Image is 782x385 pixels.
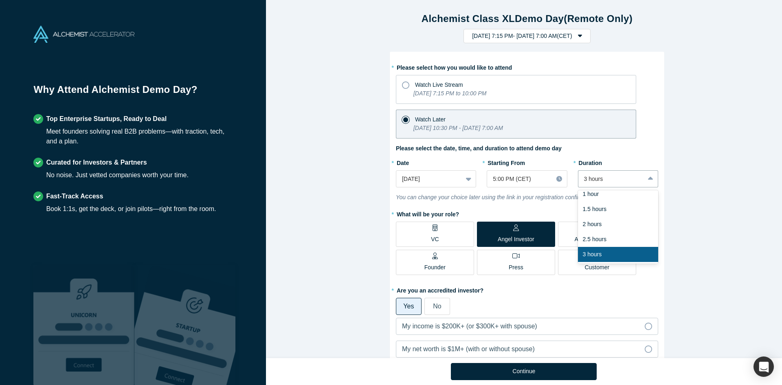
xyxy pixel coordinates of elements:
[578,202,658,217] div: 1.5 hours
[134,265,235,385] img: Prism AI
[578,217,658,232] div: 2 hours
[402,323,537,330] span: My income is $200K+ (or $300K+ with spouse)
[415,116,446,123] span: Watch Later
[584,263,609,272] p: Customer
[402,345,535,352] span: My net worth is $1M+ (with or without spouse)
[46,193,103,200] strong: Fast-Track Access
[46,127,232,146] div: Meet founders solving real B2B problems—with traction, tech, and a plan.
[396,284,658,295] label: Are you an accredited investor?
[46,170,189,180] div: No noise. Just vetted companies worth your time.
[578,232,658,247] div: 2.5 hours
[509,263,523,272] p: Press
[487,156,525,167] label: Starting From
[578,156,658,167] label: Duration
[33,26,134,43] img: Alchemist Accelerator Logo
[422,13,633,24] strong: Alchemist Class XL Demo Day (Remote Only)
[396,194,613,200] i: You can change your choice later using the link in your registration confirmation email.
[413,90,486,97] i: [DATE] 7:15 PM to 10:00 PM
[396,156,476,167] label: Date
[451,363,597,380] button: Continue
[578,187,658,202] div: 1 hour
[46,159,147,166] strong: Curated for Investors & Partners
[463,29,590,43] button: [DATE] 7:15 PM- [DATE] 7:00 AM(CET)
[431,235,439,244] p: VC
[433,303,441,310] span: No
[46,115,167,122] strong: Top Enterprise Startups, Ready to Deal
[46,204,216,214] div: Book 1:1s, get the deck, or join pilots—right from the room.
[498,235,534,244] p: Angel Investor
[415,81,463,88] span: Watch Live Stream
[396,207,658,219] label: What will be your role?
[33,265,134,385] img: Robust Technologies
[575,235,619,244] p: Alchemist Partner
[396,61,658,72] label: Please select how you would like to attend
[413,125,503,131] i: [DATE] 10:30 PM - [DATE] 7:00 AM
[396,144,562,153] label: Please select the date, time, and duration to attend demo day
[578,247,658,262] div: 3 hours
[403,303,414,310] span: Yes
[424,263,446,272] p: Founder
[33,82,232,103] h1: Why Attend Alchemist Demo Day?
